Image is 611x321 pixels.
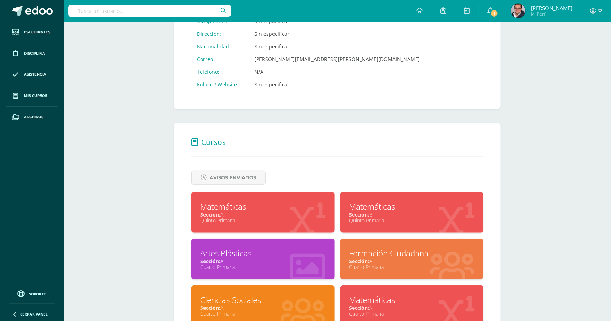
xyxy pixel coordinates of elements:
[200,310,326,317] div: Cuarto Primaria
[200,217,326,224] div: Quinto Primaria
[191,192,335,233] a: MatemáticasSección:AQuinto Primaria
[191,40,249,53] td: Nacionalidad:
[249,53,426,65] td: [PERSON_NAME][EMAIL_ADDRESS][PERSON_NAME][DOMAIN_NAME]
[191,78,249,91] td: Enlace / Website:
[191,239,335,279] a: Artes PlásticasSección:ACuarto Primaria
[200,201,326,212] div: Matemáticas
[531,4,572,12] span: [PERSON_NAME]
[490,9,498,17] span: 1
[68,5,231,17] input: Busca un usuario...
[200,248,326,259] div: Artes Plásticas
[200,264,326,270] div: Cuarto Primaria
[340,192,484,233] a: MatemáticasSección:BQuinto Primaria
[201,137,226,147] span: Cursos
[6,107,58,128] a: Archivos
[200,211,326,218] div: A
[191,27,249,40] td: Dirección:
[511,4,525,18] img: fe380b2d4991993556c9ea662cc53567.png
[29,291,46,296] span: Soporte
[200,294,326,305] div: Ciencias Sociales
[6,85,58,107] a: Mis cursos
[200,304,220,311] span: Sección:
[6,22,58,43] a: Estudiantes
[349,294,475,305] div: Matemáticas
[24,29,50,35] span: Estudiantes
[349,304,475,311] div: A
[200,258,220,265] span: Sección:
[9,288,55,298] a: Soporte
[349,211,475,218] div: B
[531,11,572,17] span: Mi Perfil
[349,258,475,265] div: A
[200,211,220,218] span: Sección:
[191,65,249,78] td: Teléfono:
[249,40,426,53] td: Sin especificar
[191,53,249,65] td: Correo:
[340,239,484,279] a: Formación CiudadanaSección:ACuarto Primaria
[191,171,266,185] a: Avisos Enviados
[24,93,47,99] span: Mis cursos
[6,43,58,64] a: Disciplina
[210,171,256,184] span: Avisos Enviados
[24,51,45,56] span: Disciplina
[349,304,370,311] span: Sección:
[249,78,426,91] td: Sin especificar
[249,65,426,78] td: N/A
[349,211,370,218] span: Sección:
[6,64,58,86] a: Asistencia
[349,248,475,259] div: Formación Ciudadana
[349,310,475,317] div: Cuarto Primaria
[200,258,326,265] div: A
[349,217,475,224] div: Quinto Primaria
[24,72,46,77] span: Asistencia
[200,304,326,311] div: A
[20,312,48,317] span: Cerrar panel
[349,201,475,212] div: Matemáticas
[24,114,43,120] span: Archivos
[349,258,370,265] span: Sección:
[249,27,426,40] td: Sin especificar
[349,264,475,270] div: Cuarto Primaria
